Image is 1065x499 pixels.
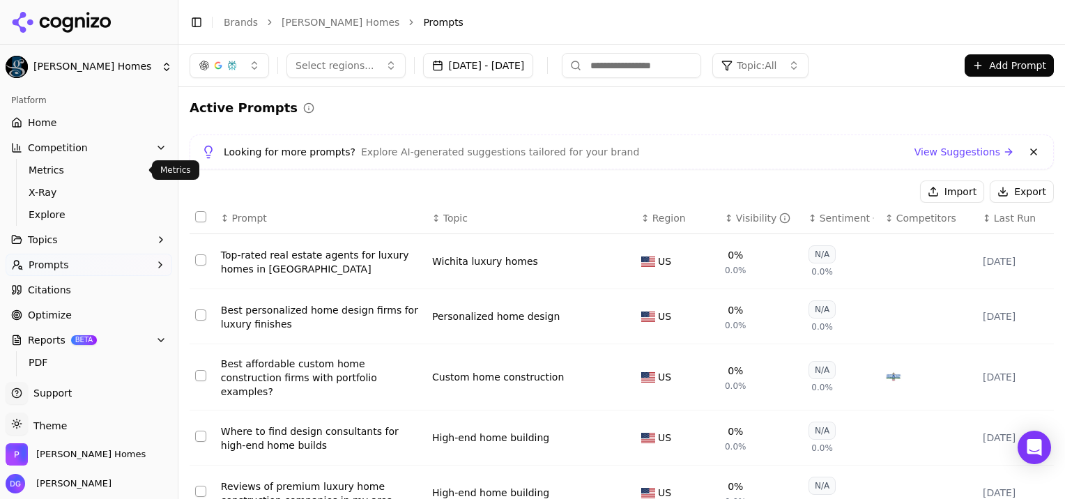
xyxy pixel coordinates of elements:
[965,54,1054,77] button: Add Prompt
[811,443,833,454] span: 0.0%
[1025,144,1042,160] button: Dismiss banner
[23,160,155,180] a: Metrics
[728,303,743,317] div: 0%
[282,15,399,29] a: [PERSON_NAME] Homes
[6,474,112,493] button: Open user button
[977,203,1054,234] th: Last Run
[641,211,714,225] div: ↕Region
[28,308,72,322] span: Optimize
[28,141,88,155] span: Competition
[28,420,67,431] span: Theme
[28,283,71,297] span: Citations
[728,248,743,262] div: 0%
[990,181,1054,203] button: Export
[6,254,172,276] button: Prompts
[432,431,549,445] a: High-end home building
[636,203,719,234] th: Region
[994,211,1036,225] span: Last Run
[920,181,984,203] button: Import
[221,303,421,331] div: Best personalized home design firms for luxury finishes
[719,203,803,234] th: brandMentionRate
[725,265,746,276] span: 0.0%
[427,203,636,234] th: Topic
[6,329,172,351] button: ReportsBETA
[809,245,836,263] div: N/A
[983,431,1048,445] div: [DATE]
[6,56,28,78] img: Paul Gray Homes
[432,211,630,225] div: ↕Topic
[809,211,874,225] div: ↕Sentiment
[6,443,28,466] img: Paul Gray Homes
[896,211,956,225] span: Competitors
[641,256,655,267] img: US flag
[71,335,97,345] span: BETA
[221,211,421,225] div: ↕Prompt
[221,248,421,276] div: Top-rated real estate agents for luxury homes in [GEOGRAPHIC_DATA]
[28,116,56,130] span: Home
[641,488,655,498] img: US flag
[6,112,172,134] a: Home
[820,211,874,225] div: Sentiment
[885,369,902,385] img: sharp homes
[29,258,69,272] span: Prompts
[811,266,833,277] span: 0.0%
[23,205,155,224] a: Explore
[195,254,206,266] button: Select row 31
[31,477,112,490] span: [PERSON_NAME]
[432,309,560,323] a: Personalized home design
[221,424,421,452] a: Where to find design consultants for high-end home builds
[736,211,791,225] div: Visibility
[641,433,655,443] img: US flag
[23,375,155,394] a: Email
[432,254,538,268] a: Wichita luxury homes
[983,211,1048,225] div: ↕Last Run
[652,211,686,225] span: Region
[983,309,1048,323] div: [DATE]
[195,211,206,222] button: Select all rows
[195,431,206,442] button: Select row 34
[232,211,267,225] span: Prompt
[423,53,534,78] button: [DATE] - [DATE]
[728,364,743,378] div: 0%
[23,353,155,372] a: PDF
[195,309,206,321] button: Select row 32
[641,312,655,322] img: US flag
[728,424,743,438] div: 0%
[28,386,72,400] span: Support
[33,61,155,73] span: [PERSON_NAME] Homes
[6,279,172,301] a: Citations
[914,145,1014,159] a: View Suggestions
[658,254,671,268] span: US
[443,211,468,225] span: Topic
[423,15,463,29] span: Prompts
[224,15,1026,29] nav: breadcrumb
[658,370,671,384] span: US
[36,448,146,461] span: Paul Gray Homes
[6,229,172,251] button: Topics
[432,370,564,384] a: Custom home construction
[811,382,833,393] span: 0.0%
[737,59,776,72] span: Topic: All
[221,357,421,399] div: Best affordable custom home construction firms with portfolio examples?
[880,203,977,234] th: Competitors
[160,164,191,176] p: Metrics
[6,304,172,326] a: Optimize
[725,441,746,452] span: 0.0%
[983,370,1048,384] div: [DATE]
[811,321,833,332] span: 0.0%
[1018,431,1051,464] div: Open Intercom Messenger
[224,145,355,159] span: Looking for more prompts?
[23,183,155,202] a: X-Ray
[195,370,206,381] button: Select row 33
[6,89,172,112] div: Platform
[6,137,172,159] button: Competition
[224,17,258,28] a: Brands
[28,333,66,347] span: Reports
[29,185,150,199] span: X-Ray
[725,211,797,225] div: ↕Visibility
